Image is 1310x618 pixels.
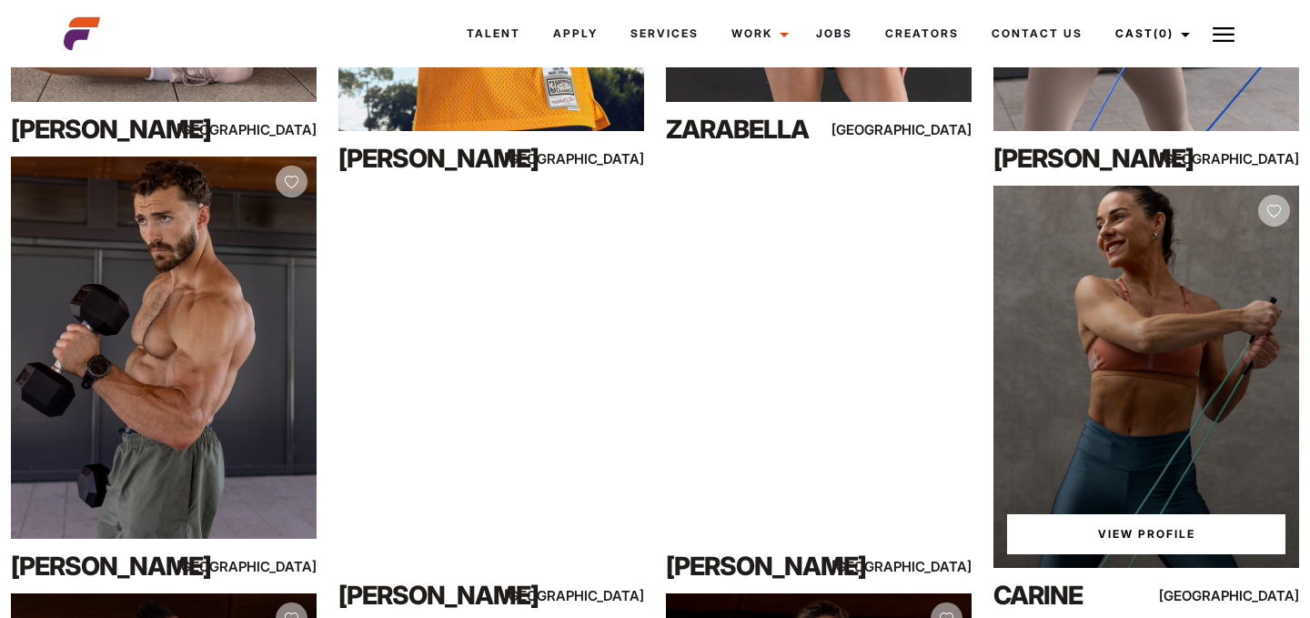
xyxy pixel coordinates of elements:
[552,584,644,607] div: [GEOGRAPHIC_DATA]
[715,9,800,58] a: Work
[666,111,850,147] div: Zarabella
[880,118,972,141] div: [GEOGRAPHIC_DATA]
[993,140,1177,177] div: [PERSON_NAME]
[11,548,195,584] div: [PERSON_NAME]
[1007,514,1285,554] a: View Carine'sProfile
[869,9,975,58] a: Creators
[338,140,522,177] div: [PERSON_NAME]
[64,15,100,52] img: cropped-aefm-brand-fav-22-square.png
[1207,584,1299,607] div: [GEOGRAPHIC_DATA]
[1154,26,1174,40] span: (0)
[1099,9,1201,58] a: Cast(0)
[614,9,715,58] a: Services
[666,548,850,584] div: [PERSON_NAME]
[11,111,195,147] div: [PERSON_NAME]
[537,9,614,58] a: Apply
[880,555,972,578] div: [GEOGRAPHIC_DATA]
[225,118,317,141] div: [GEOGRAPHIC_DATA]
[225,555,317,578] div: [GEOGRAPHIC_DATA]
[993,577,1177,613] div: Carine
[552,147,644,170] div: [GEOGRAPHIC_DATA]
[1213,24,1234,46] img: Burger icon
[450,9,537,58] a: Talent
[338,577,522,613] div: [PERSON_NAME]
[975,9,1099,58] a: Contact Us
[800,9,869,58] a: Jobs
[1207,147,1299,170] div: [GEOGRAPHIC_DATA]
